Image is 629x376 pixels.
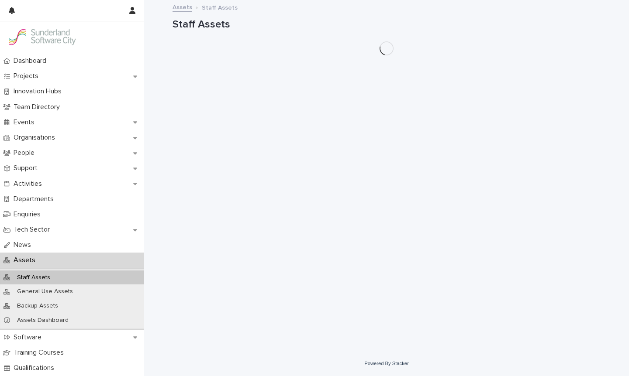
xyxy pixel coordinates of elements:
[10,72,45,80] p: Projects
[173,2,192,12] a: Assets
[10,317,76,324] p: Assets Dashboard
[10,364,61,372] p: Qualifications
[10,256,42,264] p: Assets
[364,361,408,366] a: Powered By Stacker
[10,210,48,219] p: Enquiries
[10,180,49,188] p: Activities
[10,87,69,96] p: Innovation Hubs
[10,195,61,203] p: Departments
[202,2,238,12] p: Staff Assets
[10,118,41,126] p: Events
[10,302,65,310] p: Backup Assets
[10,288,80,295] p: General Use Assets
[10,103,67,111] p: Team Directory
[10,274,57,281] p: Staff Assets
[10,164,45,172] p: Support
[10,349,71,357] p: Training Courses
[10,57,53,65] p: Dashboard
[10,226,57,234] p: Tech Sector
[173,18,601,31] h1: Staff Assets
[7,28,77,46] img: Kay6KQejSz2FjblR6DWv
[10,133,62,142] p: Organisations
[10,149,41,157] p: People
[10,333,48,342] p: Software
[10,241,38,249] p: News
